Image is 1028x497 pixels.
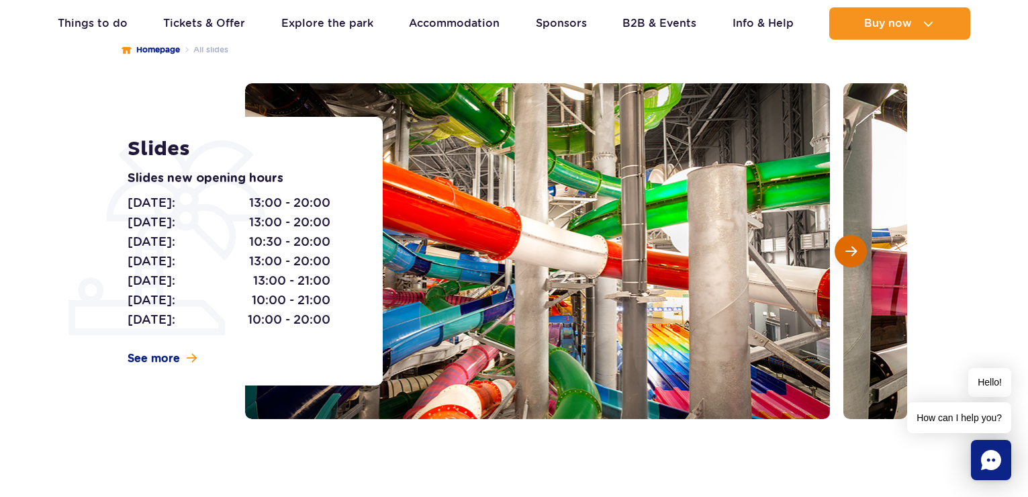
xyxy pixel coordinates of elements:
span: [DATE]: [128,232,175,251]
span: How can I help you? [907,402,1011,433]
span: 10:00 - 21:00 [252,291,330,310]
span: 13:00 - 20:00 [249,213,330,232]
span: 13:00 - 20:00 [249,193,330,212]
a: B2B & Events [622,7,696,40]
span: [DATE]: [128,271,175,290]
div: Chat [971,440,1011,480]
span: [DATE]: [128,291,175,310]
a: Tickets & Offer [163,7,245,40]
p: Slides new opening hours [128,169,353,188]
span: 10:00 - 20:00 [248,310,330,329]
span: [DATE]: [128,213,175,232]
h1: Slides [128,137,353,161]
a: Info & Help [733,7,794,40]
span: [DATE]: [128,193,175,212]
span: 10:30 - 20:00 [249,232,330,251]
a: Explore the park [281,7,373,40]
a: Things to do [58,7,128,40]
button: Buy now [829,7,970,40]
span: 13:00 - 21:00 [253,271,330,290]
span: 13:00 - 20:00 [249,252,330,271]
span: Buy now [864,17,912,30]
a: Accommodation [409,7,500,40]
span: [DATE]: [128,310,175,329]
li: All slides [180,43,228,56]
a: Homepage [122,43,180,56]
a: See more [128,351,197,366]
button: Next slide [835,235,867,267]
span: Hello! [968,368,1011,397]
a: Sponsors [536,7,587,40]
span: See more [128,351,180,366]
span: [DATE]: [128,252,175,271]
